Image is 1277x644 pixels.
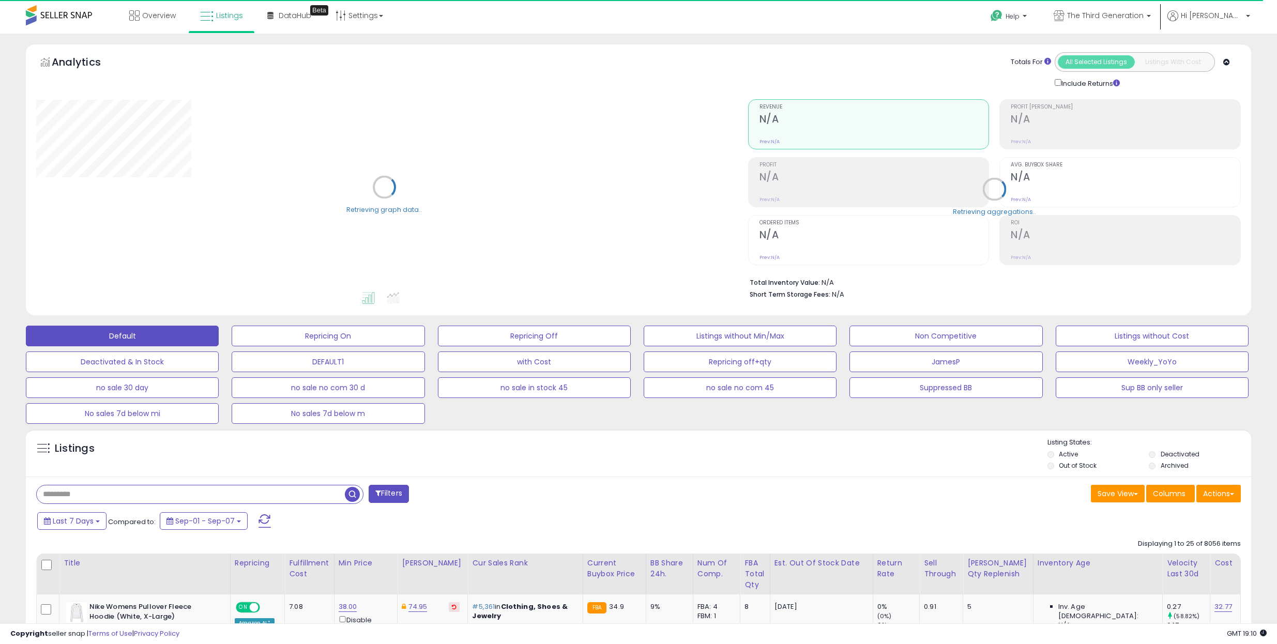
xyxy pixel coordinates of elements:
[289,602,326,611] div: 7.08
[369,485,409,503] button: Filters
[744,558,765,590] div: FBA Total Qty
[963,554,1033,594] th: Please note that this number is a calculation based on your required days of coverage and your ve...
[235,558,280,569] div: Repricing
[644,326,837,346] button: Listings without Min/Max
[259,603,275,612] span: OFF
[438,351,631,372] button: with Cost
[877,602,920,611] div: 0%
[1038,558,1158,569] div: Inventory Age
[1161,461,1189,470] label: Archived
[774,602,865,611] p: [DATE]
[1067,10,1144,21] span: The Third Generation
[408,602,427,612] a: 74.95
[26,403,219,424] button: No sales 7d below mi
[1153,488,1185,499] span: Columns
[472,602,574,621] p: in
[279,10,311,21] span: DataHub
[1227,628,1267,638] span: 2025-09-15 19:10 GMT
[232,377,424,398] button: no sale no com 30 d
[216,10,243,21] span: Listings
[1047,77,1132,89] div: Include Returns
[1134,55,1211,69] button: Listings With Cost
[1059,461,1097,470] label: Out of Stock
[26,377,219,398] button: no sale 30 day
[64,558,226,569] div: Title
[235,618,275,627] div: Amazon AI *
[877,558,916,579] div: Return Rate
[175,516,235,526] span: Sep-01 - Sep-07
[1174,612,1199,620] small: (58.82%)
[1138,539,1241,549] div: Displaying 1 to 25 of 8056 items
[438,326,631,346] button: Repricing Off
[1059,450,1078,458] label: Active
[339,602,357,612] a: 38.00
[697,558,736,579] div: Num of Comp.
[1091,485,1145,502] button: Save View
[982,2,1037,34] a: Help
[877,612,892,620] small: (0%)
[232,403,424,424] button: No sales 7d below m
[877,621,920,630] div: 0%
[1058,602,1154,621] span: Inv. Age [DEMOGRAPHIC_DATA]:
[697,602,733,611] div: FBA: 4
[849,377,1042,398] button: Suppressed BB
[587,558,642,579] div: Current Buybox Price
[402,558,463,569] div: [PERSON_NAME]
[142,10,176,21] span: Overview
[438,377,631,398] button: no sale in stock 45
[650,602,685,611] div: 9%
[346,205,422,214] div: Retrieving graph data..
[55,441,95,456] h5: Listings
[990,9,1003,22] i: Get Help
[1056,326,1249,346] button: Listings without Cost
[924,602,955,611] div: 0.91
[1047,438,1251,448] p: Listing States:
[10,629,179,639] div: seller snap | |
[339,614,390,644] div: Disable auto adjust min
[1214,558,1236,569] div: Cost
[644,377,837,398] button: no sale no com 45
[967,558,1029,579] div: [PERSON_NAME] Qty Replenish
[924,558,959,579] div: Sell Through
[744,602,762,611] div: 8
[52,55,121,72] h5: Analytics
[232,326,424,346] button: Repricing On
[1058,621,1071,630] span: N/A
[1058,55,1135,69] button: All Selected Listings
[53,516,94,526] span: Last 7 Days
[1214,602,1232,612] a: 32.77
[108,517,156,527] span: Compared to:
[1181,10,1243,21] span: Hi [PERSON_NAME]
[472,602,495,611] span: #5,361
[1167,558,1206,579] div: Velocity Last 30d
[849,351,1042,372] button: JamesP
[697,611,733,621] div: FBM: 1
[1011,57,1051,67] div: Totals For
[339,558,393,569] div: Min Price
[644,351,837,372] button: Repricing off+qty
[1161,450,1199,458] label: Deactivated
[472,558,578,569] div: Cur Sales Rank
[1056,351,1249,372] button: Weekly_YoYo
[10,628,48,638] strong: Copyright
[774,558,869,569] div: Est. Out Of Stock Date
[1146,485,1195,502] button: Columns
[134,628,179,638] a: Privacy Policy
[1006,12,1020,21] span: Help
[609,602,624,611] span: 34.9
[37,512,107,530] button: Last 7 Days
[237,603,250,612] span: ON
[1167,621,1210,630] div: 0.17
[310,5,328,16] div: Tooltip anchor
[967,602,1025,611] div: 5
[953,207,1036,216] div: Retrieving aggregations..
[1196,485,1241,502] button: Actions
[160,512,248,530] button: Sep-01 - Sep-07
[1056,377,1249,398] button: Sup BB only seller
[472,602,568,621] span: Clothing, Shoes & Jewelry
[1167,602,1210,611] div: 0.27
[849,326,1042,346] button: Non Competitive
[66,602,87,623] img: 21bWH-QpZ8L._SL40_.jpg
[650,558,689,579] div: BB Share 24h.
[1167,10,1250,34] a: Hi [PERSON_NAME]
